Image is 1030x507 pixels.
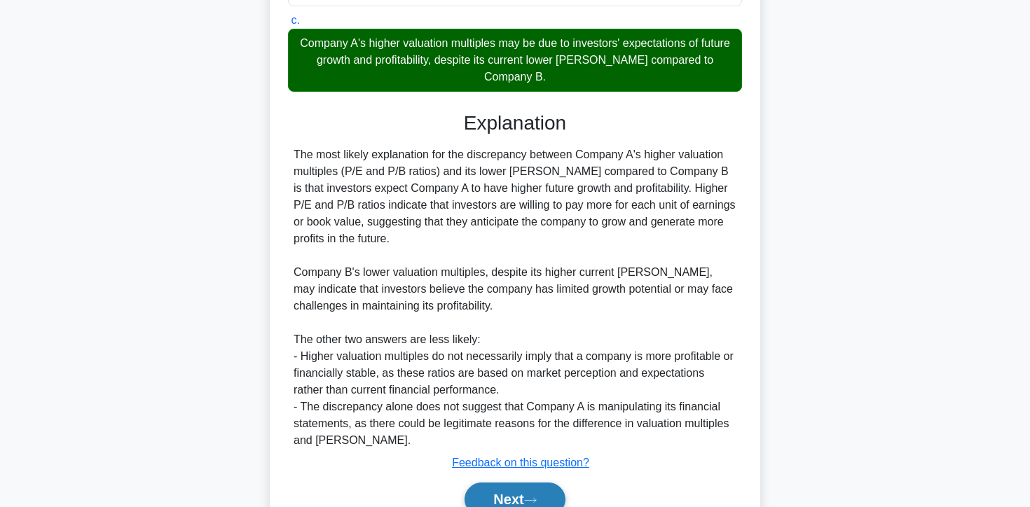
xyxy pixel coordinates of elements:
span: c. [291,14,299,26]
h3: Explanation [296,111,734,135]
a: Feedback on this question? [452,457,589,468]
div: Company A's higher valuation multiples may be due to investors' expectations of future growth and... [288,29,742,92]
div: The most likely explanation for the discrepancy between Company A's higher valuation multiples (P... [294,146,736,449]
